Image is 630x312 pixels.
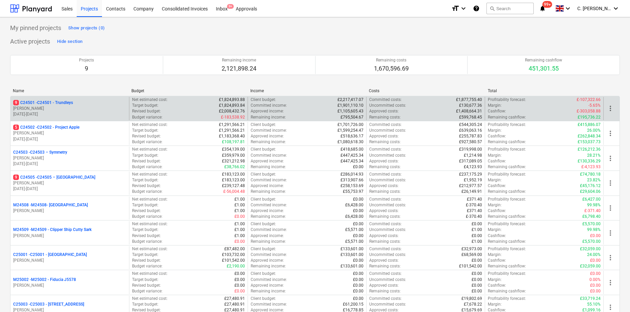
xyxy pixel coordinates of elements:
p: Target budget : [132,227,158,233]
p: £599,768.45 [459,114,482,120]
span: 9 [13,175,19,180]
p: £1,408,664.31 [456,108,482,114]
p: Remaining costs [374,57,409,63]
p: [DATE] - [DATE] [13,186,126,192]
p: £133,601.00 [341,246,363,252]
p: C24502 - C24502 - Project Apple [13,125,79,130]
p: £262,848.34 [578,133,601,139]
p: Target budget : [132,177,158,183]
p: Remaining costs : [369,164,401,170]
p: £1.00 [234,227,245,233]
p: Uncommitted costs : [369,103,406,108]
p: C24501 - C24501 - Trundleys [13,100,73,106]
p: £5,570.00 [582,221,601,227]
p: Target budget : [132,103,158,108]
p: Net estimated cost : [132,221,168,227]
p: £237,175.29 [459,172,482,177]
p: Remaining income : [251,114,286,120]
p: £5,570.00 [582,239,601,244]
p: £5,571.00 [345,227,363,233]
p: £1,291,566.21 [219,122,245,128]
p: Uncommitted costs : [369,153,406,158]
p: £927,580.57 [459,139,482,145]
p: Committed income : [251,252,287,258]
p: £1,824,893.88 [219,97,245,103]
p: Approved costs : [369,233,399,239]
p: Cashflow : [488,208,506,214]
p: Net estimated cost : [132,246,168,252]
p: £32,059.00 [580,263,601,269]
p: Uncommitted costs : [369,202,406,208]
p: Target budget : [132,202,158,208]
p: Revised budget : [132,233,161,239]
p: Revised budget : [132,158,161,164]
p: £6,798.40 [582,214,601,219]
p: [DATE] - [DATE] [13,161,126,167]
p: Client budget : [251,197,276,202]
p: £447,425.34 [341,153,363,158]
p: Profitability forecast : [488,172,526,177]
p: £26,149.91 [461,189,482,194]
p: £0.00 [472,271,482,277]
span: more_vert [606,104,614,112]
p: Remaining costs : [369,139,401,145]
p: Approved costs : [369,208,399,214]
p: Budget variance : [132,263,162,269]
p: £371.40 [467,208,482,214]
p: Budget variance : [132,214,162,219]
p: Remaining cashflow : [488,263,526,269]
p: Net estimated cost : [132,122,168,128]
p: Approved income : [251,183,284,189]
p: Approved income : [251,208,284,214]
p: £68,569.00 [461,252,482,258]
p: Remaining cashflow : [488,114,526,120]
p: Remaining cashflow : [488,139,526,145]
span: 9+ [227,4,234,9]
p: Budget variance : [132,114,162,120]
p: £-183,538.92 [221,114,245,120]
p: £133,601.00 [341,263,363,269]
p: £1.00 [234,202,245,208]
p: £0.00 [590,258,601,263]
span: 5 [13,125,19,130]
p: £1,824,893.84 [219,103,245,108]
p: Revised budget : [132,208,161,214]
p: Approved income : [251,133,284,139]
p: £0.00 [353,197,363,202]
p: £103,732.00 [222,252,245,258]
p: £2,217,417.07 [337,97,363,103]
p: £101,542.00 [459,263,482,269]
p: C25003 - C25003 - [STREET_ADDRESS] [13,302,84,307]
p: £0.00 [472,233,482,239]
p: Approved income : [251,158,284,164]
p: Committed income : [251,227,287,233]
p: £795,504.67 [341,114,363,120]
p: £0.00 [353,164,363,170]
p: £0.00 [353,221,363,227]
p: £74,780.18 [580,172,601,177]
p: £153,037.73 [578,139,601,145]
p: £4,123.93 [464,164,482,170]
span: more_vert [606,129,614,137]
p: £1.00 [234,221,245,227]
p: £418,685.00 [341,147,363,152]
p: £108,197.81 [222,139,245,145]
p: £518,636.17 [341,133,363,139]
p: Approved income : [251,233,284,239]
span: more_vert [606,154,614,162]
p: £1,080,618.30 [337,139,363,145]
p: £1.00 [472,227,482,233]
p: Budget variance : [132,239,162,244]
p: [PERSON_NAME] [13,258,126,263]
p: Profitability forecast : [488,246,526,252]
p: £0.00 [353,271,363,277]
div: Income [250,88,363,93]
p: £0.00 [234,271,245,277]
p: Committed costs : [369,172,402,177]
p: Profitability forecast : [488,197,526,202]
p: Remaining income : [251,139,286,145]
p: Committed income : [251,202,287,208]
p: Approved costs : [369,158,399,164]
p: £32,059.00 [580,246,601,252]
p: Remaining income : [251,189,286,194]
